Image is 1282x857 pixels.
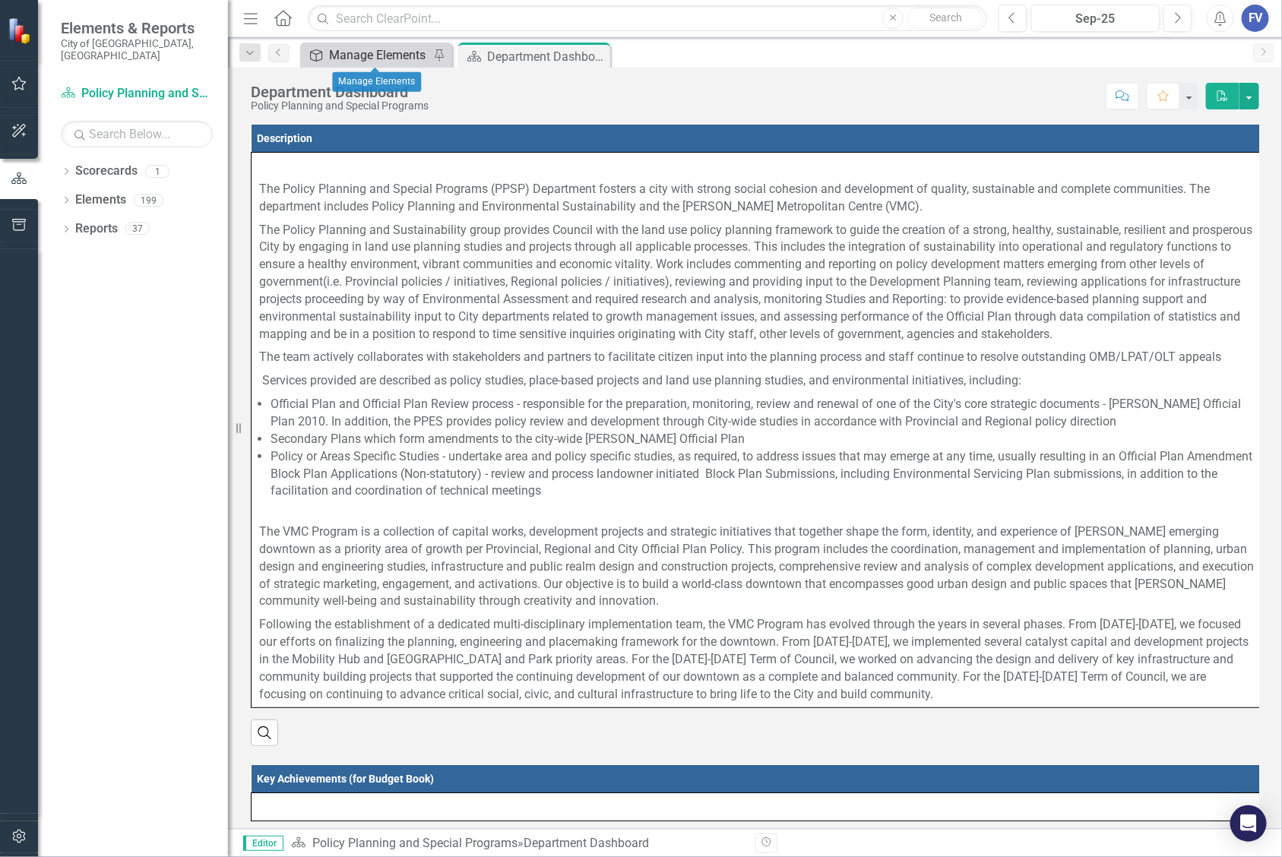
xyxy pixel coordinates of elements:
[1230,805,1267,842] div: Open Intercom Messenger
[679,274,1087,289] span: eviewing and providing input to the Development Planning team, reviewing a
[259,274,1240,306] span: pplications for infrastructure projects proceeding by way of Environmental Assessment and required r
[251,84,429,100] div: Department Dashboard
[75,191,126,209] a: Elements
[524,836,649,850] div: Department Dashboard
[243,836,283,851] span: Editor
[271,431,1254,448] li: Secondary Plans which form amendments to the city-wide [PERSON_NAME] Official Plan
[259,178,1254,219] p: The Policy Planning and Special Programs (PPSP) Department fosters a city with strong social cohe...
[1037,10,1154,28] div: Sep-25
[61,37,213,62] small: City of [GEOGRAPHIC_DATA], [GEOGRAPHIC_DATA]
[134,194,163,207] div: 199
[259,219,1254,346] p: The Policy Planning and Sustainability group provides Council with the land use policy planning f...
[271,448,1254,501] li: Policy or Areas Specific Studies - undertake area and policy specific studies, as required, to ad...
[308,5,987,32] input: Search ClearPoint...
[487,47,606,66] div: Department Dashboard
[312,836,518,850] a: Policy Planning and Special Programs
[259,292,1207,324] span: rovide evidence-based planning support and environmental sustainability input to City departments...
[1242,5,1269,32] button: FV
[61,121,213,147] input: Search Below...
[333,72,422,92] div: Manage Elements
[145,165,169,178] div: 1
[323,274,679,289] span: (i.e. Provincial policies / initiatives, Regional policies / initiatives), r
[329,46,429,65] div: Manage Elements
[61,85,213,103] a: Policy Planning and Special Programs
[252,792,1262,821] td: Double-Click to Edit
[75,220,118,238] a: Reports
[1031,5,1160,32] button: Sep-25
[75,163,138,180] a: Scorecards
[61,19,213,37] span: Elements & Reports
[125,223,150,236] div: 37
[929,11,962,24] span: Search
[252,153,1262,708] td: Double-Click to Edit
[251,100,429,112] div: Policy Planning and Special Programs
[291,835,744,852] div: »
[271,396,1254,431] li: Official Plan and Official Plan Review process - responsible for the preparation, monitoring, rev...
[304,46,429,65] a: Manage Elements
[259,503,1254,613] p: The VMC Program is a collection of capital works, development projects and strategic initiatives ...
[907,8,983,29] button: Search
[8,17,34,44] img: ClearPoint Strategy
[645,292,970,306] span: esearch and analysis, monitoring Studies and Reporting: to p
[262,373,1021,387] span: Services provided are described as policy studies, place-based projects and land use planning stu...
[259,309,1240,341] span: ssessing performance of the Official Plan through data compilation of statistics and mapping and ...
[259,346,1254,369] p: The team actively collaborates with stakeholders and partners to facilitate citizen input into th...
[259,613,1254,703] p: Following the establishment of a dedicated multi-disciplinary implementation team, the VMC Progra...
